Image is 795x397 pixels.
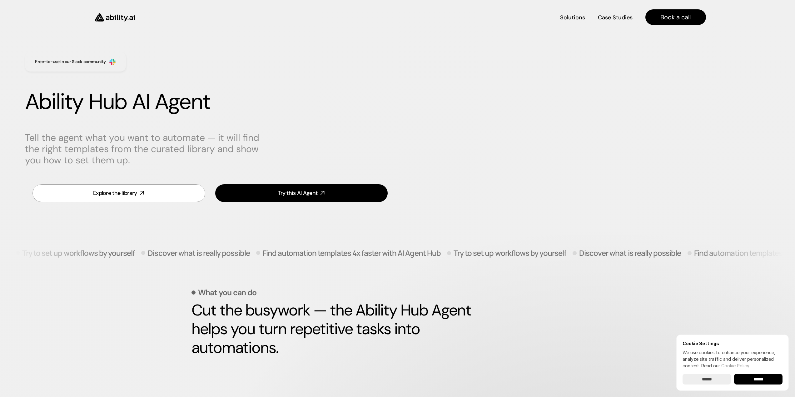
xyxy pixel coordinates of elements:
a: Explore the library [32,184,205,202]
p: Discover what is really possible [99,249,201,256]
a: Case Studies [598,12,633,23]
h2: Cut the busywork — the Ability Hub Agent helps you turn repetitive tasks into automations. [191,301,488,357]
h1: Ability Hub AI Agent [25,89,770,115]
a: Book a call [645,9,706,25]
p: Find automation templates 4x faster with AI Agent Hub [214,249,392,256]
div: Explore the library [93,189,137,197]
p: Tell the agent what you want to automate — it will find the right templates from the curated libr... [25,132,262,166]
h4: Case Studies [598,14,633,22]
a: Try this AI Agent [215,184,388,202]
h4: Solutions [560,14,585,22]
span: Read our . [701,363,750,368]
h3: Free-to-use in our Slack community [35,59,106,65]
h4: Book a call [660,13,691,22]
p: Discover what is really possible [530,249,632,256]
p: What you can do [198,289,256,296]
div: Try this AI Agent [278,189,317,197]
a: Cookie Policy [721,363,749,368]
h6: Cookie Settings [683,341,783,346]
p: Try to set up workflows by yourself [405,249,518,256]
nav: Main navigation [144,9,706,25]
a: Solutions [560,12,585,23]
p: We use cookies to enhance your experience, analyze site traffic and deliver personalized content. [683,349,783,369]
